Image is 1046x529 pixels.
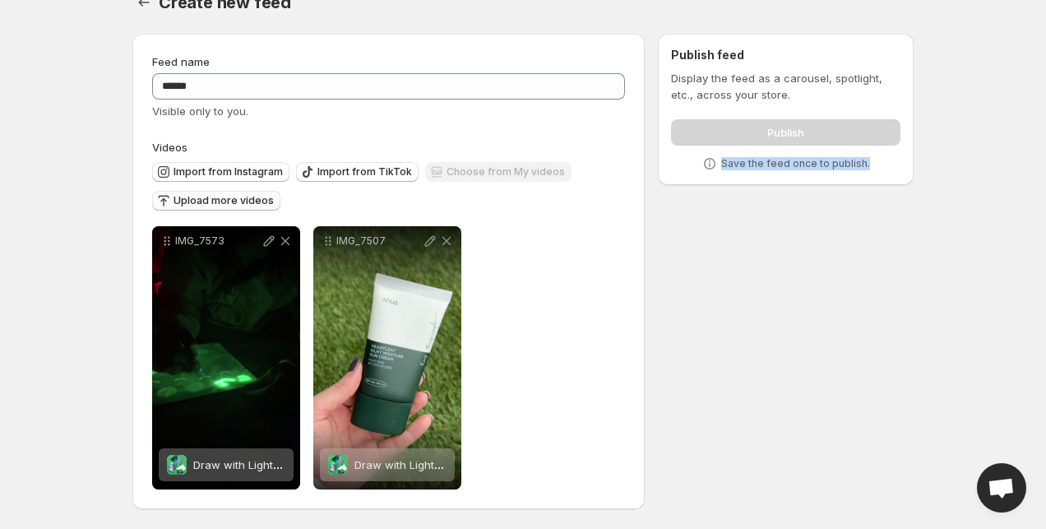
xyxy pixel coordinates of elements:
button: Import from TikTok [296,162,419,182]
p: IMG_7507 [336,234,422,248]
span: Feed name [152,55,210,68]
button: Upload more videos [152,191,280,211]
h2: Publish feed [671,47,900,63]
span: Import from TikTok [317,165,412,179]
a: Open chat [977,463,1026,513]
span: Draw with Light Set [193,458,293,471]
img: Draw with Light Set [167,455,187,475]
span: Upload more videos [174,194,274,207]
span: Draw with Light Set [354,458,454,471]
button: Import from Instagram [152,162,289,182]
span: Visible only to you. [152,104,248,118]
div: IMG_7573Draw with Light SetDraw with Light Set [152,226,300,490]
div: IMG_7507Draw with Light SetDraw with Light Set [313,226,461,490]
p: Display the feed as a carousel, spotlight, etc., across your store. [671,70,900,103]
span: Videos [152,141,187,154]
span: Import from Instagram [174,165,283,179]
img: Draw with Light Set [328,455,348,475]
p: IMG_7573 [175,234,261,248]
p: Save the feed once to publish. [721,157,870,170]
